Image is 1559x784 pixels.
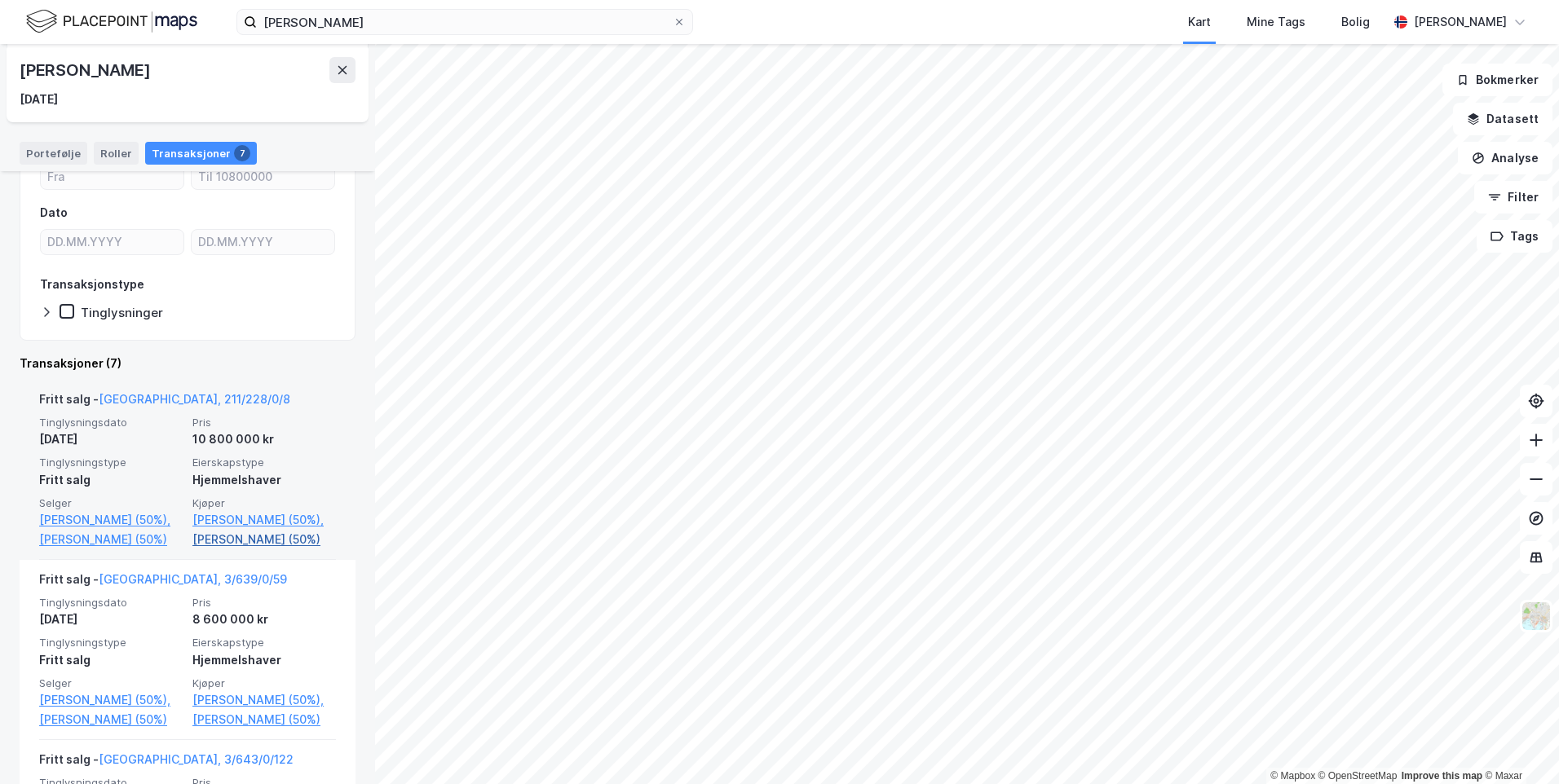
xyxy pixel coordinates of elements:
div: Kart [1188,12,1211,32]
a: Mapbox [1270,770,1315,782]
img: Z [1521,601,1552,632]
input: DD.MM.YYYY [41,230,183,254]
a: OpenStreetMap [1318,770,1398,782]
button: Bokmerker [1442,64,1552,96]
span: Kjøper [192,676,336,690]
span: Eierskapstype [192,636,336,650]
span: Tinglysningsdato [39,596,183,610]
div: Hjemmelshaver [192,650,336,670]
a: [PERSON_NAME] (50%), [39,690,183,710]
div: Fritt salg - [39,390,290,416]
div: 8 600 000 kr [192,610,336,629]
span: Kjøper [192,496,336,510]
div: Mine Tags [1247,12,1305,32]
a: [GEOGRAPHIC_DATA], 3/639/0/59 [99,572,287,586]
span: Eierskapstype [192,456,336,469]
button: Analyse [1458,142,1552,174]
span: Pris [192,596,336,610]
div: Fritt salg - [39,570,287,596]
div: [DATE] [20,90,58,109]
div: Fritt salg [39,470,183,490]
input: Søk på adresse, matrikkel, gårdeiere, leietakere eller personer [257,10,673,34]
input: DD.MM.YYYY [192,230,334,254]
span: Selger [39,676,183,690]
button: Tags [1477,220,1552,253]
a: [GEOGRAPHIC_DATA], 3/643/0/122 [99,752,294,766]
a: [PERSON_NAME] (50%), [192,690,336,710]
button: Datasett [1453,103,1552,135]
div: 7 [234,145,250,161]
div: Dato [40,203,68,222]
div: Transaksjonstype [40,275,144,294]
div: Transaksjoner [145,142,257,165]
div: Bolig [1341,12,1370,32]
span: Selger [39,496,183,510]
a: [PERSON_NAME] (50%) [39,530,183,549]
a: [PERSON_NAME] (50%) [192,530,336,549]
input: Fra [41,165,183,189]
div: Hjemmelshaver [192,470,336,490]
div: Fritt salg - [39,750,294,776]
div: 10 800 000 kr [192,429,336,449]
a: Improve this map [1402,770,1482,782]
div: Kontrollprogram for chat [1477,706,1559,784]
a: [PERSON_NAME] (50%), [39,510,183,530]
span: Tinglysningstype [39,636,183,650]
span: Tinglysningsdato [39,416,183,429]
div: [PERSON_NAME] [20,57,153,83]
div: Fritt salg [39,650,183,670]
div: Tinglysninger [81,305,163,320]
div: [PERSON_NAME] [1414,12,1507,32]
a: [PERSON_NAME] (50%) [192,710,336,729]
button: Filter [1474,181,1552,214]
div: [DATE] [39,610,183,629]
a: [PERSON_NAME] (50%), [192,510,336,530]
span: Tinglysningstype [39,456,183,469]
div: [DATE] [39,429,183,449]
img: logo.f888ab2527a4732fd821a326f86c7f29.svg [26,7,197,36]
div: Roller [94,142,139,165]
span: Pris [192,416,336,429]
iframe: Chat Widget [1477,706,1559,784]
input: Til 10800000 [192,165,334,189]
a: [PERSON_NAME] (50%) [39,710,183,729]
div: Transaksjoner (7) [20,354,356,373]
a: [GEOGRAPHIC_DATA], 211/228/0/8 [99,392,290,406]
div: Portefølje [20,142,87,165]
